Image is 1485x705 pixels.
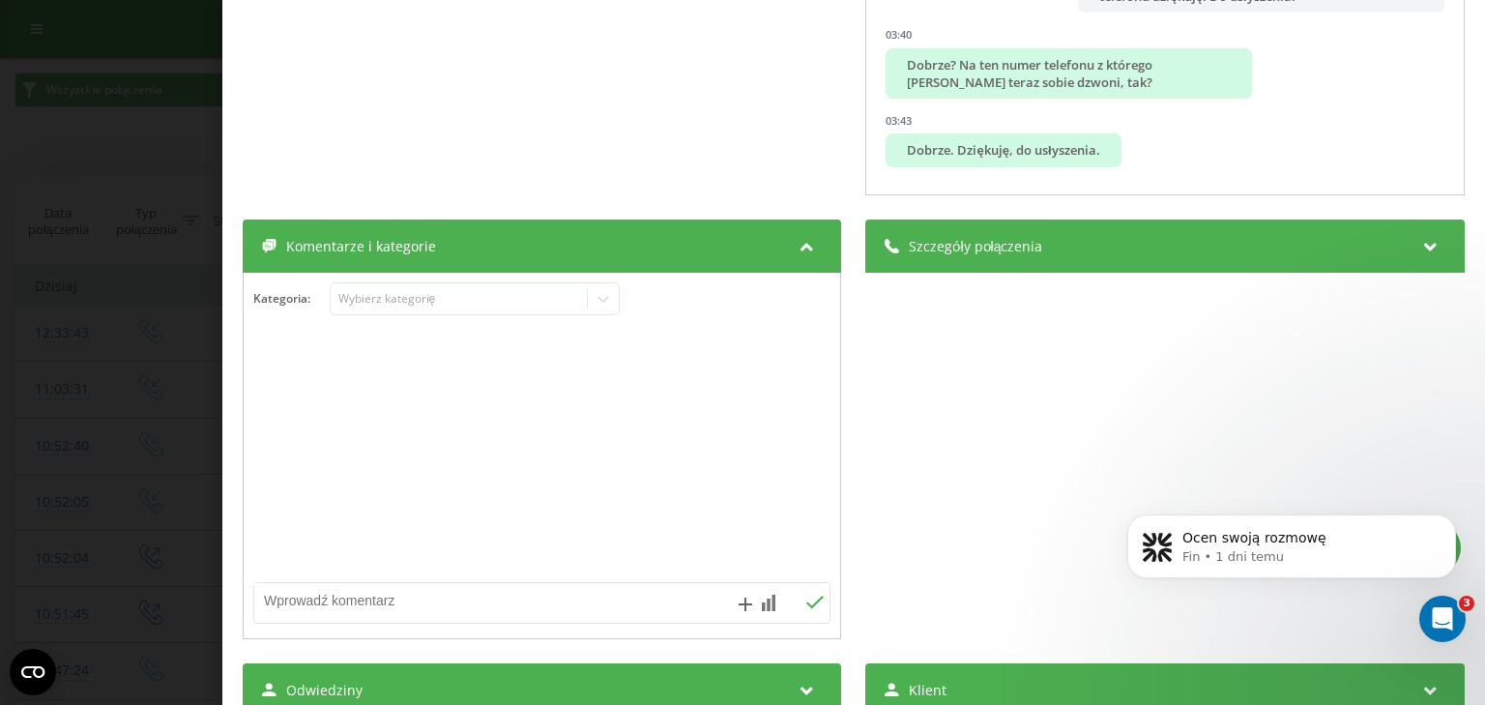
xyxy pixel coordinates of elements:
[910,681,947,700] span: Klient
[1459,596,1474,611] span: 3
[253,292,330,306] h4: Kategoria :
[1419,596,1466,642] iframe: Intercom live chat
[887,133,1121,166] div: Dobrze. Dziękuję, do usłyszenia.
[887,48,1252,99] div: Dobrze? Na ten numer telefonu z którego [PERSON_NAME] teraz sobie dzwoni, tak?
[286,681,363,700] span: Odwiedziny
[1098,474,1485,653] iframe: Intercom notifications wiadomość
[910,237,1043,256] span: Szczegóły połączenia
[887,113,913,128] div: 03:43
[338,291,580,307] div: Wybierz kategorię
[10,649,56,695] button: Open CMP widget
[286,237,436,256] span: Komentarze i kategorie
[887,27,913,42] div: 03:40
